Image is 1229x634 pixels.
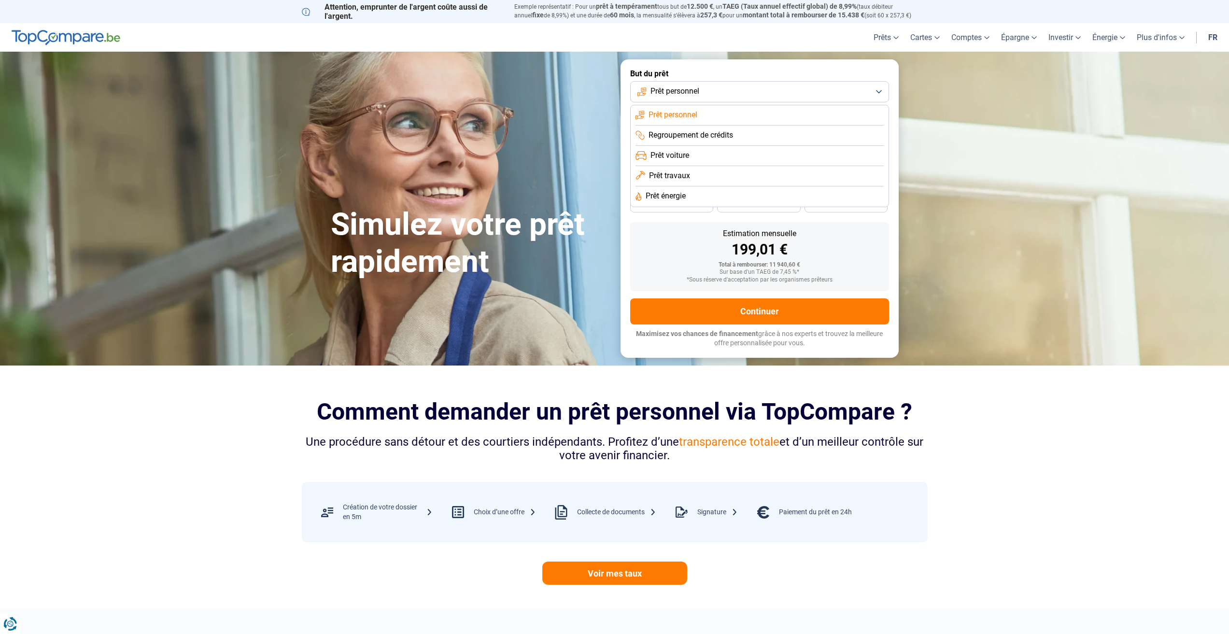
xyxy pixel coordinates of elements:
h2: Comment demander un prêt personnel via TopCompare ? [302,398,928,425]
a: Comptes [946,23,995,52]
h1: Simulez votre prêt rapidement [331,206,609,281]
button: Continuer [630,298,889,324]
span: 36 mois [661,202,682,208]
div: *Sous réserve d'acceptation par les organismes prêteurs [638,277,881,283]
span: Prêt personnel [649,110,697,120]
span: Prêt voiture [650,150,689,161]
a: Épargne [995,23,1043,52]
div: Une procédure sans détour et des courtiers indépendants. Profitez d’une et d’un meilleur contrôle... [302,435,928,463]
a: Énergie [1087,23,1131,52]
button: Prêt personnel [630,81,889,102]
span: TAEG (Taux annuel effectif global) de 8,99% [722,2,857,10]
span: Regroupement de crédits [649,130,733,141]
span: 257,3 € [700,11,722,19]
span: fixe [532,11,544,19]
span: Prêt énergie [646,191,686,201]
a: Plus d'infos [1131,23,1190,52]
p: Attention, emprunter de l'argent coûte aussi de l'argent. [302,2,503,21]
span: Prêt personnel [650,86,699,97]
div: Choix d’une offre [474,507,536,517]
div: Collecte de documents [577,507,656,517]
div: Estimation mensuelle [638,230,881,238]
p: grâce à nos experts et trouvez la meilleure offre personnalisée pour vous. [630,329,889,348]
span: transparence totale [679,435,779,449]
img: TopCompare [12,30,120,45]
span: 12.500 € [687,2,713,10]
a: fr [1202,23,1223,52]
div: Paiement du prêt en 24h [779,507,852,517]
span: 24 mois [835,202,857,208]
div: Signature [697,507,738,517]
a: Investir [1043,23,1087,52]
p: Exemple représentatif : Pour un tous but de , un (taux débiteur annuel de 8,99%) et une durée de ... [514,2,928,20]
div: Création de votre dossier en 5m [343,503,433,521]
div: Total à rembourser: 11 940,60 € [638,262,881,268]
span: Prêt travaux [649,170,690,181]
div: Sur base d'un TAEG de 7,45 %* [638,269,881,276]
a: Prêts [868,23,904,52]
span: Maximisez vos chances de financement [636,330,758,338]
a: Cartes [904,23,946,52]
label: But du prêt [630,69,889,78]
div: 199,01 € [638,242,881,257]
a: Voir mes taux [542,562,687,585]
span: montant total à rembourser de 15.438 € [743,11,864,19]
span: 60 mois [610,11,634,19]
span: prêt à tempérament [596,2,657,10]
span: 30 mois [748,202,769,208]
